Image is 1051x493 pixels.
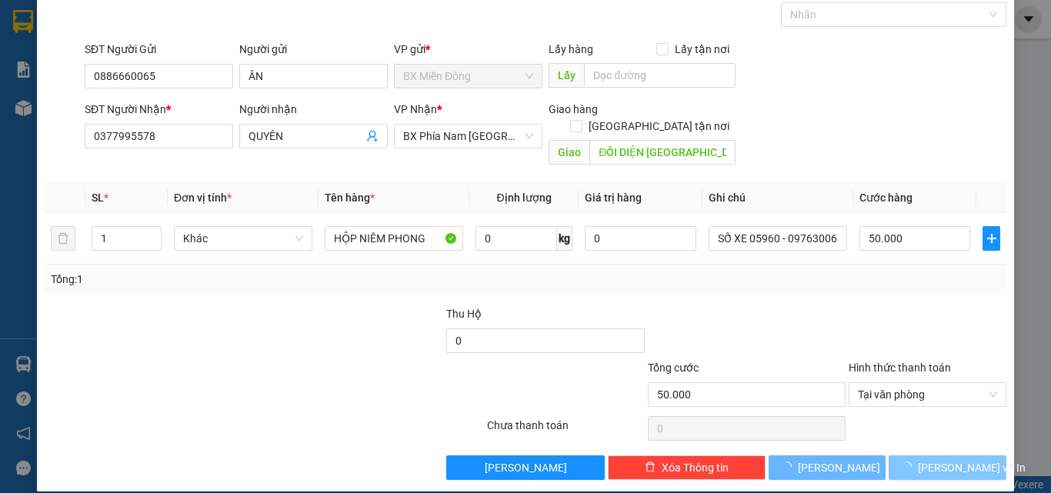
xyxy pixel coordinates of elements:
button: deleteXóa Thông tin [608,455,766,480]
input: Ghi Chú [709,226,847,251]
div: VP gửi [394,41,542,58]
button: [PERSON_NAME] và In [889,455,1006,480]
input: 0 [585,226,696,251]
span: Thu Hộ [446,308,482,320]
div: Người gửi [239,41,388,58]
label: Hình thức thanh toán [849,361,951,374]
span: Xóa Thông tin [662,459,729,476]
span: user-add [366,130,379,142]
span: kg [557,226,572,251]
span: Tên hàng [325,192,375,204]
input: VD: Bàn, Ghế [325,226,463,251]
span: Tại văn phòng [858,383,997,406]
span: VP Nhận [394,103,437,115]
span: Giao hàng [549,103,598,115]
button: [PERSON_NAME] [769,455,886,480]
li: Cúc Tùng [8,8,223,37]
span: loading [781,461,798,472]
span: [PERSON_NAME] và In [918,459,1026,476]
span: BX Miền Đông [403,65,533,88]
button: delete [51,226,75,251]
span: [PERSON_NAME] [485,459,567,476]
span: plus [983,232,999,245]
div: Người nhận [239,101,388,118]
button: plus [983,226,1000,251]
li: VP BX Miền Đông [8,65,106,82]
span: [GEOGRAPHIC_DATA] tận nơi [582,118,736,135]
div: SĐT Người Nhận [85,101,233,118]
li: VP BX Phía Nam [GEOGRAPHIC_DATA] [106,65,205,116]
input: Dọc đường [584,63,736,88]
div: SĐT Người Gửi [85,41,233,58]
th: Ghi chú [702,183,853,213]
span: Khác [183,227,303,250]
span: Định lượng [496,192,551,204]
b: 339 Đinh Bộ Lĩnh, P26 [8,85,81,114]
span: Cước hàng [859,192,913,204]
span: Giá trị hàng [585,192,642,204]
span: Đơn vị tính [174,192,232,204]
span: Lấy hàng [549,43,593,55]
div: Chưa thanh toán [485,417,646,444]
span: delete [645,461,656,474]
span: Lấy [549,63,584,88]
div: Tổng: 1 [51,271,407,288]
span: BX Phía Nam Nha Trang [403,125,533,148]
span: Lấy tận nơi [669,41,736,58]
span: SL [92,192,104,204]
span: [PERSON_NAME] [798,459,880,476]
span: environment [8,85,18,96]
span: Giao [549,140,589,165]
span: loading [901,461,918,472]
span: Tổng cước [648,361,699,374]
input: Dọc đường [589,140,736,165]
button: [PERSON_NAME] [446,455,604,480]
